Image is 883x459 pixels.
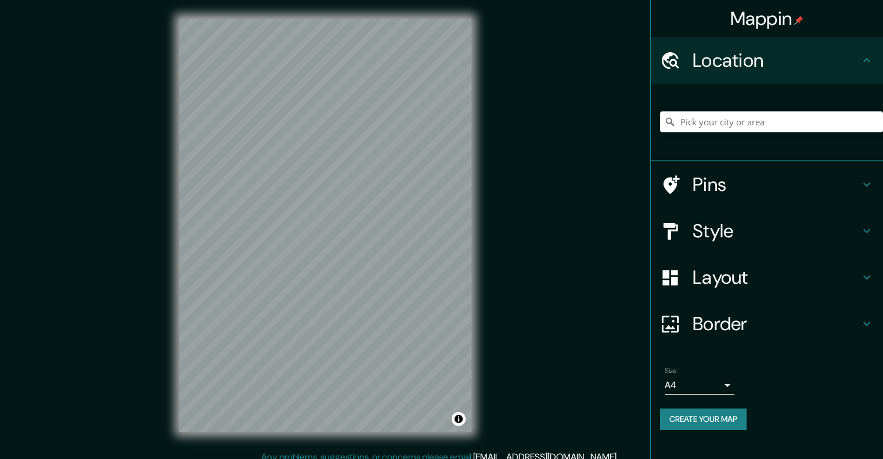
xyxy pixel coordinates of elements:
div: Pins [651,161,883,208]
div: A4 [665,376,734,395]
div: Layout [651,254,883,301]
h4: Location [693,49,860,72]
h4: Mappin [730,7,804,30]
button: Create your map [660,409,747,430]
button: Toggle attribution [452,412,466,426]
h4: Style [693,219,860,243]
h4: Border [693,312,860,335]
div: Location [651,37,883,84]
h4: Pins [693,173,860,196]
h4: Layout [693,266,860,289]
label: Size [665,366,677,376]
input: Pick your city or area [660,111,883,132]
div: Style [651,208,883,254]
iframe: Help widget launcher [780,414,870,446]
img: pin-icon.png [794,16,803,25]
div: Border [651,301,883,347]
canvas: Map [179,19,471,432]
